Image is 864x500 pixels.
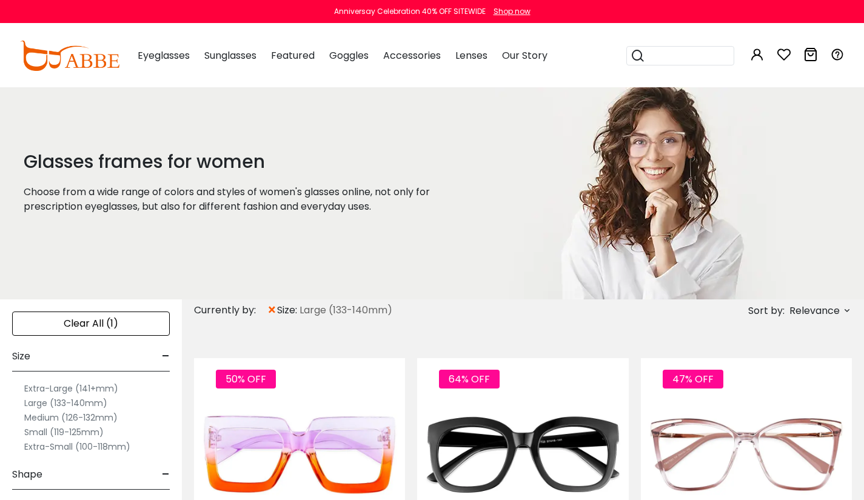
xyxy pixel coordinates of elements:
[502,48,548,62] span: Our Story
[300,303,392,318] span: Large (133-140mm)
[334,6,486,17] div: Anniversay Celebration 40% OFF SITEWIDE
[494,6,531,17] div: Shop now
[24,151,465,173] h1: Glasses frames for women
[439,370,500,388] span: 64% OFF
[663,370,723,388] span: 47% OFF
[24,425,104,439] label: Small (119-125mm)
[216,370,276,388] span: 50% OFF
[12,342,30,371] span: Size
[24,410,118,425] label: Medium (126-132mm)
[138,48,190,62] span: Eyeglasses
[495,87,803,299] img: glasses frames for women
[789,300,840,322] span: Relevance
[12,312,170,336] div: Clear All (1)
[20,41,119,71] img: abbeglasses.com
[329,48,369,62] span: Goggles
[194,299,267,321] div: Currently by:
[277,303,300,318] span: size:
[24,439,130,454] label: Extra-Small (100-118mm)
[162,342,170,371] span: -
[24,381,118,396] label: Extra-Large (141+mm)
[383,48,441,62] span: Accessories
[455,48,487,62] span: Lenses
[162,460,170,489] span: -
[271,48,315,62] span: Featured
[204,48,256,62] span: Sunglasses
[24,396,107,410] label: Large (133-140mm)
[748,304,785,318] span: Sort by:
[267,299,277,321] span: ×
[487,6,531,16] a: Shop now
[24,185,465,214] p: Choose from a wide range of colors and styles of women's glasses online, not only for prescriptio...
[12,460,42,489] span: Shape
